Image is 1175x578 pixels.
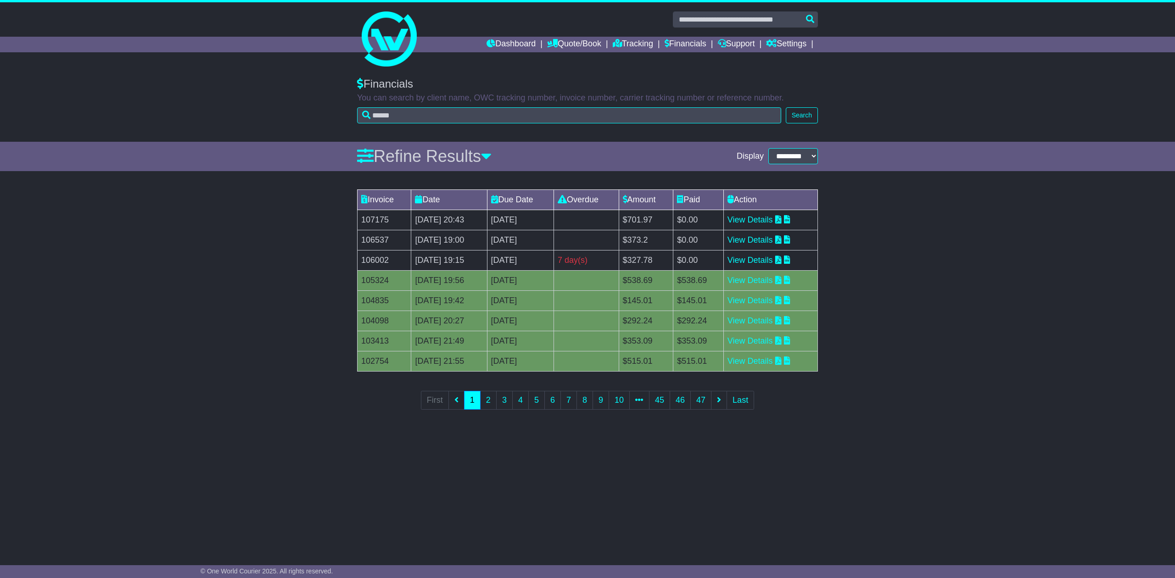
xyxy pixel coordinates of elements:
a: View Details [727,276,773,285]
td: 106002 [358,250,411,270]
td: $515.01 [673,351,724,371]
a: Financials [665,37,706,52]
p: You can search by client name, OWC tracking number, invoice number, carrier tracking number or re... [357,93,818,103]
td: Action [723,189,817,210]
td: Invoice [358,189,411,210]
a: Settings [766,37,806,52]
td: [DATE] [487,210,554,230]
td: $327.78 [619,250,673,270]
a: Support [718,37,755,52]
a: Last [727,391,754,410]
a: View Details [727,316,773,325]
a: View Details [727,336,773,345]
td: [DATE] [487,331,554,351]
td: $538.69 [619,270,673,290]
td: [DATE] [487,290,554,311]
td: 104835 [358,290,411,311]
a: View Details [727,296,773,305]
span: © One World Courier 2025. All rights reserved. [201,567,333,575]
span: Display [737,151,764,161]
td: [DATE] 21:55 [411,351,487,371]
a: View Details [727,215,773,224]
a: 3 [496,391,513,410]
td: 102754 [358,351,411,371]
div: 7 day(s) [558,254,615,267]
td: $373.2 [619,230,673,250]
a: View Details [727,256,773,265]
td: [DATE] 19:56 [411,270,487,290]
td: $353.09 [673,331,724,351]
td: [DATE] [487,270,554,290]
td: [DATE] 19:42 [411,290,487,311]
a: Refine Results [357,147,492,166]
td: 106537 [358,230,411,250]
a: 4 [512,391,529,410]
a: 5 [528,391,545,410]
td: 103413 [358,331,411,351]
td: 107175 [358,210,411,230]
td: Amount [619,189,673,210]
td: $0.00 [673,210,724,230]
td: [DATE] 19:00 [411,230,487,250]
td: [DATE] 21:49 [411,331,487,351]
a: 1 [464,391,481,410]
a: Dashboard [487,37,536,52]
a: 46 [670,391,691,410]
td: 104098 [358,311,411,331]
td: [DATE] [487,351,554,371]
td: Date [411,189,487,210]
a: 47 [690,391,711,410]
td: $145.01 [673,290,724,311]
a: 10 [609,391,630,410]
td: $0.00 [673,230,724,250]
td: [DATE] 20:27 [411,311,487,331]
a: View Details [727,356,773,366]
td: $292.24 [673,311,724,331]
td: Due Date [487,189,554,210]
td: 105324 [358,270,411,290]
a: 2 [480,391,497,410]
td: [DATE] [487,311,554,331]
a: 8 [576,391,593,410]
td: $292.24 [619,311,673,331]
td: $0.00 [673,250,724,270]
td: [DATE] [487,230,554,250]
a: 9 [593,391,609,410]
a: 6 [544,391,561,410]
td: $515.01 [619,351,673,371]
td: $353.09 [619,331,673,351]
a: 7 [560,391,577,410]
td: Overdue [554,189,619,210]
a: Quote/Book [547,37,601,52]
td: Paid [673,189,724,210]
td: [DATE] 19:15 [411,250,487,270]
button: Search [786,107,818,123]
td: [DATE] 20:43 [411,210,487,230]
td: $701.97 [619,210,673,230]
a: 45 [649,391,670,410]
td: $538.69 [673,270,724,290]
div: Financials [357,78,818,91]
a: Tracking [613,37,653,52]
td: [DATE] [487,250,554,270]
td: $145.01 [619,290,673,311]
a: View Details [727,235,773,245]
